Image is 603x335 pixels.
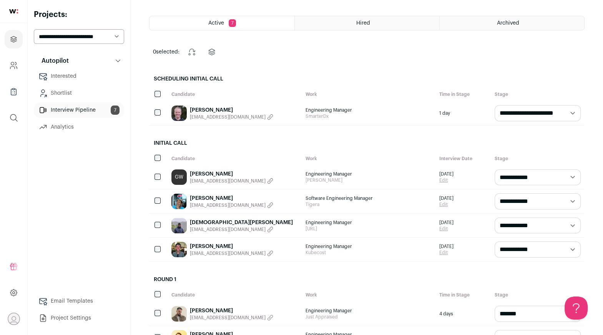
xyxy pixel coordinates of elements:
[34,293,124,309] a: Email Templates
[306,308,432,314] span: Engineering Manager
[168,288,302,302] div: Candidate
[190,243,273,250] a: [PERSON_NAME]
[171,106,187,121] img: 4369e859f317f7a81721b2a1b74213b25dceb17e0101bba42138eaadd9fb06a8.jpg
[229,19,236,27] span: 7
[34,119,124,135] a: Analytics
[183,43,201,61] button: Change stage
[435,101,491,125] div: 1 day
[491,152,585,166] div: Stage
[306,201,432,208] span: Tigera
[439,219,453,226] span: [DATE]
[190,178,273,184] button: [EMAIL_ADDRESS][DOMAIN_NAME]
[34,102,124,118] a: Interview Pipeline7
[153,48,179,56] span: selected:
[34,85,124,101] a: Shortlist
[190,202,273,208] button: [EMAIL_ADDRESS][DOMAIN_NAME]
[190,202,266,208] span: [EMAIL_ADDRESS][DOMAIN_NAME]
[306,243,432,250] span: Engineering Manager
[439,177,453,183] a: Edit
[306,250,432,256] span: Kubecost
[439,171,453,177] span: [DATE]
[306,219,432,226] span: Engineering Manager
[302,152,436,166] div: Work
[435,302,491,326] div: 4 days
[190,178,266,184] span: [EMAIL_ADDRESS][DOMAIN_NAME]
[491,87,585,101] div: Stage
[439,195,453,201] span: [DATE]
[190,250,266,256] span: [EMAIL_ADDRESS][DOMAIN_NAME]
[295,16,439,30] a: Hired
[306,177,432,183] span: [PERSON_NAME]
[171,194,187,209] img: a7cb2cba16a72abd27fbf5c93cc1b07cb003d67e89c25ed341f126c5a426b412.jpg
[302,288,436,302] div: Work
[111,106,120,115] span: 7
[171,169,187,185] a: GW
[306,314,432,320] span: Just Appraised
[190,194,273,202] a: [PERSON_NAME]
[171,306,187,322] img: 4566eaa16ee65ee64ddd9604e7f6ed2e99f3f99b54fa68c2bf5235f499e23f5c.jpg
[306,195,432,201] span: Software Engineering Manager
[168,152,302,166] div: Candidate
[34,310,124,326] a: Project Settings
[5,56,23,75] a: Company and ATS Settings
[190,219,293,226] a: [DEMOGRAPHIC_DATA][PERSON_NAME]
[190,106,273,114] a: [PERSON_NAME]
[356,20,370,26] span: Hired
[190,315,266,321] span: [EMAIL_ADDRESS][DOMAIN_NAME]
[439,226,453,232] a: Edit
[190,170,273,178] a: [PERSON_NAME]
[435,288,491,302] div: Time in Stage
[306,113,432,119] span: SmarterDx
[190,315,273,321] button: [EMAIL_ADDRESS][DOMAIN_NAME]
[491,288,585,302] div: Stage
[439,201,453,208] a: Edit
[435,87,491,101] div: Time in Stage
[9,9,18,13] img: wellfound-shorthand-0d5821cbd27db2630d0214b213865d53afaa358527fdda9d0ea32b1df1b89c2c.svg
[149,135,585,152] h2: Initial Call
[34,9,124,20] h2: Projects:
[34,53,124,69] button: Autopilot
[208,20,224,26] span: Active
[497,20,519,26] span: Archived
[565,296,588,320] iframe: Help Scout Beacon - Open
[149,70,585,87] h2: Scheduling Initial Call
[37,56,69,65] p: Autopilot
[435,152,491,166] div: Interview Date
[190,250,273,256] button: [EMAIL_ADDRESS][DOMAIN_NAME]
[190,114,266,120] span: [EMAIL_ADDRESS][DOMAIN_NAME]
[439,250,453,256] a: Edit
[5,82,23,101] a: Company Lists
[302,87,436,101] div: Work
[190,307,273,315] a: [PERSON_NAME]
[8,313,20,325] button: Open dropdown
[306,171,432,177] span: Engineering Manager
[149,271,585,288] h2: Round 1
[439,243,453,250] span: [DATE]
[306,226,432,232] span: [URL]
[190,114,273,120] button: [EMAIL_ADDRESS][DOMAIN_NAME]
[5,30,23,49] a: Projects
[440,16,584,30] a: Archived
[171,242,187,257] img: d094ac3e98f3dbd83d7790ad8b982207780ae207e7ee5be5dbe2967e82b14c40.jpg
[153,49,156,55] span: 0
[190,226,266,233] span: [EMAIL_ADDRESS][DOMAIN_NAME]
[171,218,187,233] img: 76df77dd4b32ae5256a76b51dd0c2486bae9adfd1223cfd502cfe1fc54756d39.jpg
[190,226,293,233] button: [EMAIL_ADDRESS][DOMAIN_NAME]
[306,107,432,113] span: Engineering Manager
[168,87,302,101] div: Candidate
[34,69,124,84] a: Interested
